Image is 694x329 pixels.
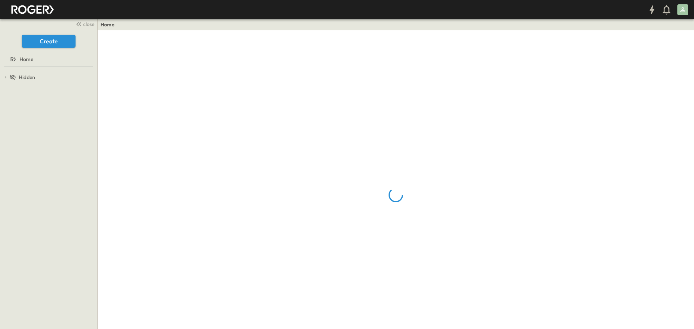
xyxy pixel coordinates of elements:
[19,74,35,81] span: Hidden
[73,19,96,29] button: close
[20,56,33,63] span: Home
[100,21,119,28] nav: breadcrumbs
[100,21,115,28] a: Home
[22,35,76,48] button: Create
[1,54,94,64] a: Home
[83,21,94,28] span: close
